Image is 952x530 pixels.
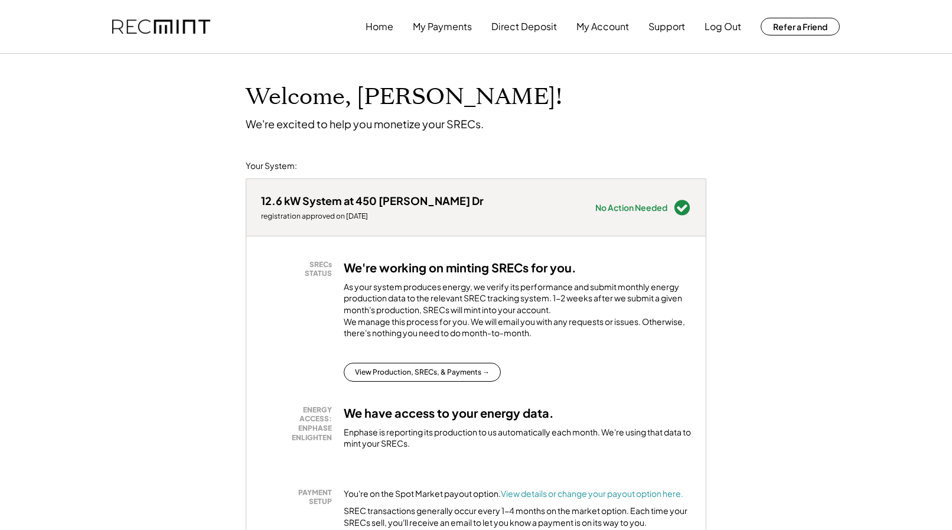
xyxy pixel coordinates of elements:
button: My Payments [413,15,472,38]
h3: We have access to your energy data. [344,405,554,421]
button: Home [366,15,393,38]
h1: Welcome, [PERSON_NAME]! [246,83,562,111]
div: PAYMENT SETUP [267,488,332,506]
div: 12.6 kW System at 450 [PERSON_NAME] Dr [261,194,484,207]
div: We're excited to help you monetize your SRECs. [246,117,484,131]
h3: We're working on minting SRECs for you. [344,260,576,275]
div: registration approved on [DATE] [261,212,484,221]
button: Refer a Friend [761,18,840,35]
button: My Account [576,15,629,38]
a: View details or change your payout option here. [501,488,683,499]
button: View Production, SRECs, & Payments → [344,363,501,382]
div: SRECs STATUS [267,260,332,278]
div: No Action Needed [595,203,667,212]
div: ENERGY ACCESS: ENPHASE ENLIGHTEN [267,405,332,442]
button: Log Out [705,15,741,38]
button: Direct Deposit [491,15,557,38]
div: As your system produces energy, we verify its performance and submit monthly energy production da... [344,281,691,345]
div: You're on the Spot Market payout option. [344,488,683,500]
img: recmint-logotype%403x.png [112,19,210,34]
div: SREC transactions generally occur every 1-4 months on the market option. Each time your SRECs sel... [344,505,691,528]
div: Your System: [246,160,297,172]
button: Support [648,15,685,38]
div: Enphase is reporting its production to us automatically each month. We're using that data to mint... [344,427,691,450]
